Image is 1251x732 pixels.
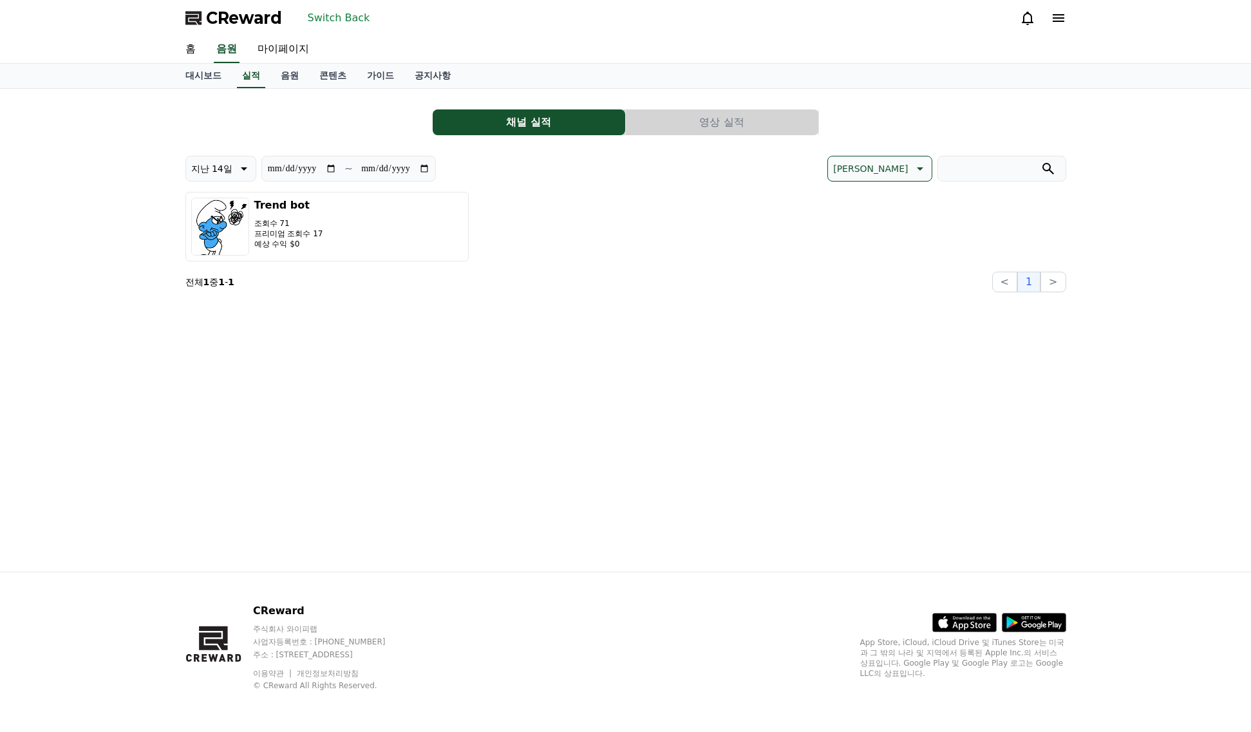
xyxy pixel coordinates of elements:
[175,64,232,88] a: 대시보드
[253,603,410,619] p: CReward
[214,36,240,63] a: 음원
[185,8,282,28] a: CReward
[433,109,625,135] button: 채널 실적
[833,160,908,178] p: [PERSON_NAME]
[185,192,469,261] button: Trend bot 조회수 71 프리미엄 조회수 17 예상 수익 $0
[191,160,232,178] p: 지난 14일
[247,36,319,63] a: 마이페이지
[404,64,461,88] a: 공지사항
[992,272,1017,292] button: <
[827,156,932,182] button: [PERSON_NAME]
[1040,272,1066,292] button: >
[1017,272,1040,292] button: 1
[254,218,323,229] p: 조회수 71
[191,198,249,256] img: Trend bot
[218,277,225,287] strong: 1
[344,161,353,176] p: ~
[357,64,404,88] a: 가이드
[253,624,410,634] p: 주식회사 와이피랩
[254,198,323,213] h3: Trend bot
[626,109,818,135] button: 영상 실적
[433,109,626,135] a: 채널 실적
[626,109,819,135] a: 영상 실적
[253,650,410,660] p: 주소 : [STREET_ADDRESS]
[297,669,359,678] a: 개인정보처리방침
[253,680,410,691] p: © CReward All Rights Reserved.
[303,8,375,28] button: Switch Back
[860,637,1066,679] p: App Store, iCloud, iCloud Drive 및 iTunes Store는 미국과 그 밖의 나라 및 지역에서 등록된 Apple Inc.의 서비스 상표입니다. Goo...
[270,64,309,88] a: 음원
[253,669,294,678] a: 이용약관
[185,276,234,288] p: 전체 중 -
[185,156,256,182] button: 지난 14일
[203,277,210,287] strong: 1
[228,277,234,287] strong: 1
[237,64,265,88] a: 실적
[253,637,410,647] p: 사업자등록번호 : [PHONE_NUMBER]
[175,36,206,63] a: 홈
[254,229,323,239] p: 프리미엄 조회수 17
[254,239,323,249] p: 예상 수익 $0
[309,64,357,88] a: 콘텐츠
[206,8,282,28] span: CReward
